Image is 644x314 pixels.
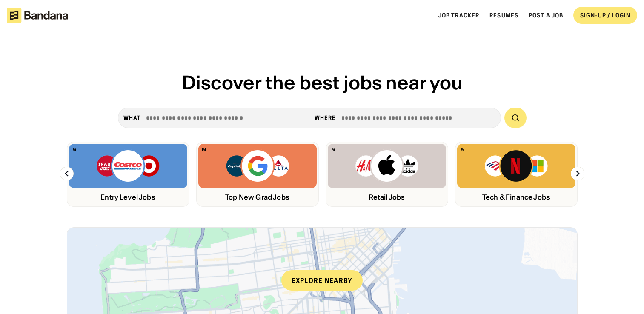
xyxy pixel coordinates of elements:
div: Where [315,114,336,122]
a: Resumes [489,11,518,19]
img: Bandana logo [461,148,464,151]
div: Explore nearby [281,270,363,291]
a: Post a job [529,11,563,19]
div: SIGN-UP / LOGIN [580,11,630,19]
img: Bank of America, Netflix, Microsoft logos [484,149,548,183]
img: Left Arrow [60,167,74,180]
div: Top New Grad Jobs [198,193,317,201]
span: Discover the best jobs near you [182,71,463,94]
img: Right Arrow [571,167,584,180]
img: Trader Joe’s, Costco, Target logos [96,149,160,183]
img: Bandana logo [202,148,206,151]
div: Entry Level Jobs [69,193,187,201]
img: H&M, Apply, Adidas logos [355,149,419,183]
img: Capital One, Google, Delta logos [225,149,290,183]
div: Retail Jobs [328,193,446,201]
div: Tech & Finance Jobs [457,193,575,201]
a: Bandana logoTrader Joe’s, Costco, Target logosEntry Level Jobs [67,142,189,207]
img: Bandana logotype [7,8,68,23]
a: Bandana logoBank of America, Netflix, Microsoft logosTech & Finance Jobs [455,142,578,207]
div: what [123,114,141,122]
a: Job Tracker [438,11,479,19]
a: Bandana logoCapital One, Google, Delta logosTop New Grad Jobs [196,142,319,207]
a: Bandana logoH&M, Apply, Adidas logosRetail Jobs [326,142,448,207]
img: Bandana logo [73,148,76,151]
img: Bandana logo [332,148,335,151]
